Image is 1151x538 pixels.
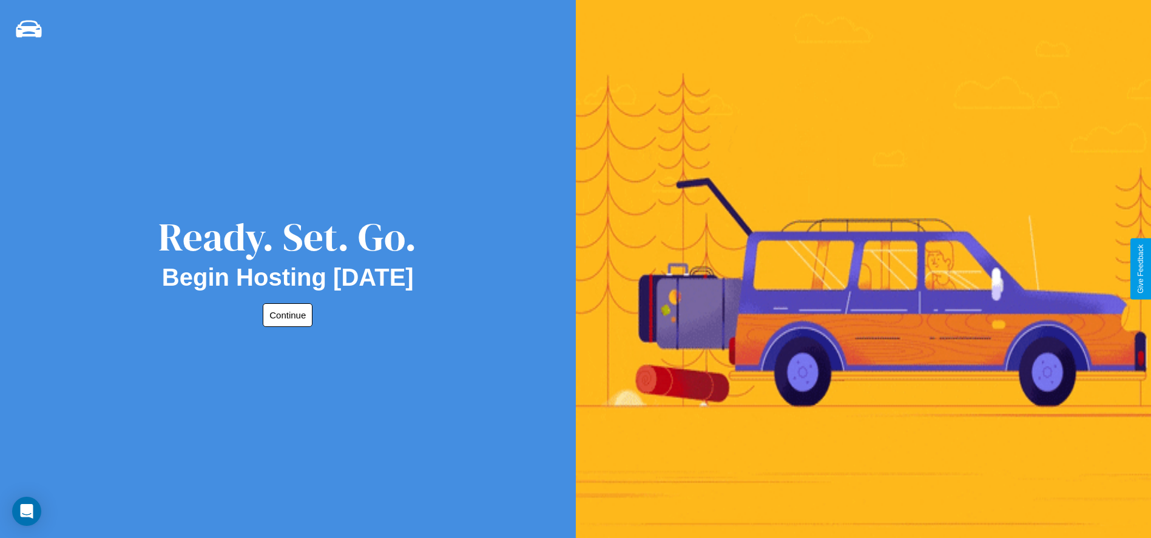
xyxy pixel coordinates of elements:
[12,497,41,526] div: Open Intercom Messenger
[1136,244,1145,294] div: Give Feedback
[158,210,417,264] div: Ready. Set. Go.
[263,303,312,327] button: Continue
[162,264,414,291] h2: Begin Hosting [DATE]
